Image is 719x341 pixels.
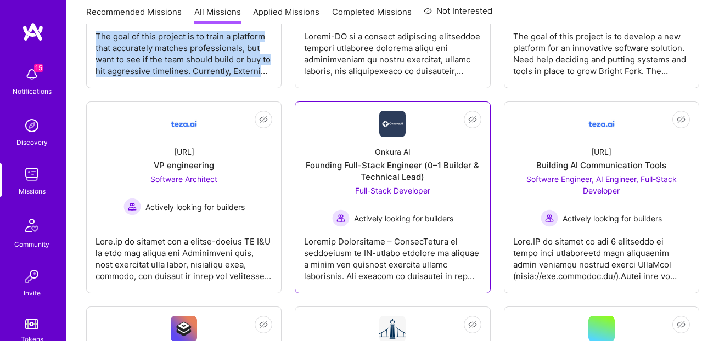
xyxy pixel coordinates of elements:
img: Community [19,212,45,238]
i: icon EyeClosed [259,115,268,124]
img: Company Logo [588,111,615,137]
a: Applied Missions [253,6,319,24]
div: [URL] [591,146,611,157]
img: Actively looking for builders [332,209,350,227]
img: Invite [21,265,43,287]
img: Actively looking for builders [541,209,558,227]
i: icon EyeClosed [677,115,686,124]
div: Building AI Communication Tools [536,160,666,171]
a: Not Interested [424,4,492,24]
div: Loremi-DO si a consect adipiscing elitseddoe tempori utlaboree dolorema aliqu eni adminimveniam q... [304,22,481,77]
a: All Missions [194,6,241,24]
a: Company Logo[URL]VP engineeringSoftware Architect Actively looking for buildersActively looking f... [96,111,272,284]
div: Lore.ip do sitamet con a elitse-doeius TE I&U la etdo mag aliqua eni Adminimveni quis, nost exerc... [96,227,272,282]
img: Company Logo [171,111,197,137]
span: Actively looking for builders [145,201,245,213]
div: Invite [24,287,41,299]
span: Software Architect [150,174,217,184]
div: Discovery [16,137,48,148]
i: icon EyeClosed [677,320,686,329]
div: The goal of this project is to develop a new platform for an innovative software solution. Need h... [513,22,690,77]
img: Actively looking for builders [123,198,141,215]
a: Company Logo[URL]Building AI Communication ToolsSoftware Engineer, AI Engineer, Full-Stack Develo... [513,111,690,284]
img: teamwork [21,163,43,185]
div: Loremip Dolorsitame – ConsecTetura el seddoeiusm te IN-utlabo etdolore ma aliquae a minim ven qui... [304,227,481,282]
div: Onkura AI [375,146,411,157]
div: The goal of this project is to train a platform that accurately matches professionals, but want t... [96,22,272,77]
a: Recommended Missions [86,6,182,24]
div: Lore.IP do sitamet co adi 6 elitseddo ei tempo inci utlaboreetd magn aliquaenim admin veniamqu no... [513,227,690,282]
i: icon EyeClosed [259,320,268,329]
span: Actively looking for builders [354,213,453,224]
img: logo [22,22,44,42]
span: Software Engineer, AI Engineer, Full-Stack Developer [526,174,677,195]
div: VP engineering [154,160,214,171]
span: Actively looking for builders [563,213,662,224]
div: Notifications [13,86,52,97]
div: Community [14,238,49,250]
img: Company Logo [379,111,406,137]
div: [URL] [174,146,194,157]
img: tokens [25,319,38,329]
i: icon EyeClosed [468,115,477,124]
div: Founding Full-Stack Engineer (0–1 Builder & Technical Lead) [304,160,481,183]
span: 15 [34,64,43,72]
img: discovery [21,115,43,137]
i: icon EyeClosed [468,320,477,329]
span: Full-Stack Developer [355,186,430,195]
a: Completed Missions [332,6,412,24]
a: Company LogoOnkura AIFounding Full-Stack Engineer (0–1 Builder & Technical Lead)Full-Stack Develo... [304,111,481,284]
img: bell [21,64,43,86]
div: Missions [19,185,46,197]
